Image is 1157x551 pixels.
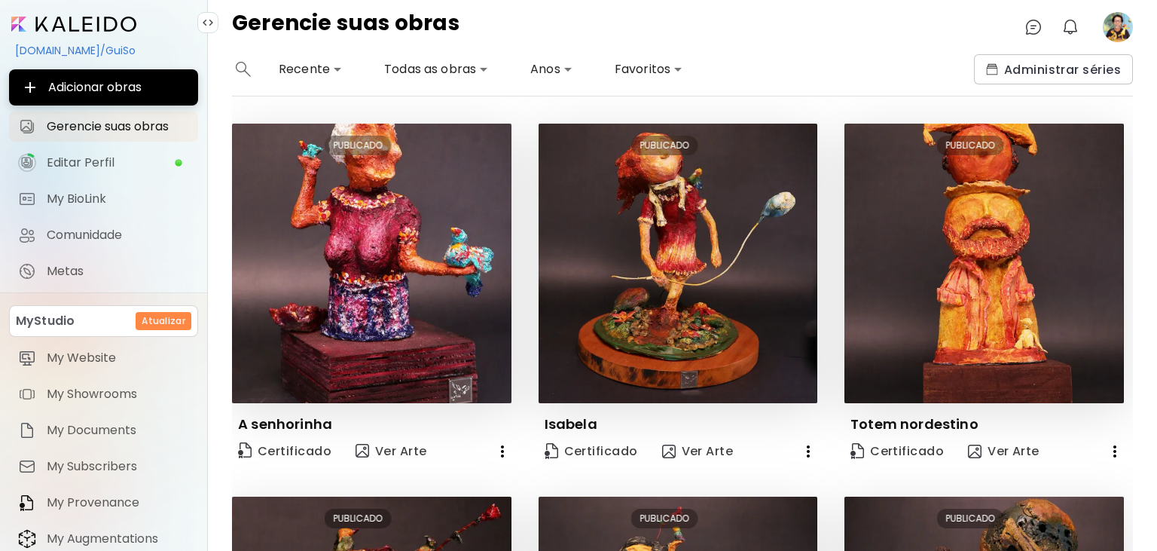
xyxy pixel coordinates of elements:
[47,531,189,546] span: My Augmentations
[662,443,734,460] span: Ver Arte
[16,312,75,330] p: MyStudio
[1024,18,1043,36] img: chatIcon
[47,495,189,510] span: My Provenance
[232,12,459,42] h4: Gerencie suas obras
[18,385,36,403] img: item
[142,314,185,328] h6: Atualizar
[47,350,189,366] span: My Website
[350,436,433,467] button: view-artVer Arte
[325,509,392,528] div: PUBLICADO
[47,264,189,279] span: Metas
[662,445,676,458] img: view-art
[545,415,597,433] p: Isabela
[18,529,36,549] img: item
[47,459,189,474] span: My Subscribers
[9,220,198,250] a: Comunidade iconComunidade
[236,62,251,77] img: search
[656,436,740,467] button: view-artVer Arte
[47,228,189,243] span: Comunidade
[18,190,36,208] img: My BioLink icon
[47,423,189,438] span: My Documents
[968,443,1039,460] span: Ver Arte
[9,488,198,518] a: itemMy Provenance
[273,57,348,81] div: Recente
[202,17,214,29] img: collapse
[974,54,1133,84] button: collectionsAdministrar séries
[9,415,198,445] a: itemMy Documents
[238,441,331,461] span: Certificado
[232,54,255,84] button: search
[844,124,1124,403] img: thumbnail
[18,262,36,280] img: Metas icon
[986,62,1121,78] span: Administrar séries
[238,442,252,458] img: Certificate
[18,118,36,136] img: Gerencie suas obras icon
[850,415,978,433] p: Totem nordestino
[609,57,688,81] div: Favoritos
[232,436,337,467] a: CertificateCertificado
[18,349,36,367] img: item
[9,379,198,409] a: itemMy Showrooms
[1061,18,1079,36] img: bellIcon
[9,69,198,106] button: Adicionar obras
[356,444,369,458] img: view-art
[18,494,36,512] img: item
[18,226,36,244] img: Comunidade icon
[850,443,864,459] img: Certificate
[47,155,174,170] span: Editar Perfil
[238,415,332,433] p: A senhorinha
[356,442,427,461] span: Ver Arte
[545,443,638,460] span: Certificado
[9,452,198,482] a: itemMy Subscribers
[630,136,698,155] div: PUBLICADO
[232,124,511,403] img: thumbnail
[968,445,981,458] img: view-art
[325,136,392,155] div: PUBLICADO
[937,136,1004,155] div: PUBLICADO
[9,184,198,214] a: completeMy BioLink iconMy BioLink
[630,509,698,528] div: PUBLICADO
[18,421,36,439] img: item
[47,119,189,134] span: Gerencie suas obras
[539,436,644,467] a: CertificateCertificado
[986,63,998,75] img: collections
[47,191,189,207] span: My BioLink
[9,343,198,373] a: itemMy Website
[524,57,578,81] div: Anos
[9,38,198,63] div: [DOMAIN_NAME]/GuiSo
[21,78,186,96] span: Adicionar obras
[1058,14,1083,40] button: bellIcon
[545,443,558,459] img: Certificate
[962,436,1046,467] button: view-artVer Arte
[844,436,950,467] a: CertificateCertificado
[850,443,944,460] span: Certificado
[18,458,36,476] img: item
[937,509,1004,528] div: PUBLICADO
[9,256,198,286] a: completeMetas iconMetas
[47,387,189,402] span: My Showrooms
[539,124,818,403] img: thumbnail
[378,57,494,81] div: Todas as obras
[9,112,198,142] a: Gerencie suas obras iconGerencie suas obras
[9,148,198,178] a: iconcompleteEditar Perfil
